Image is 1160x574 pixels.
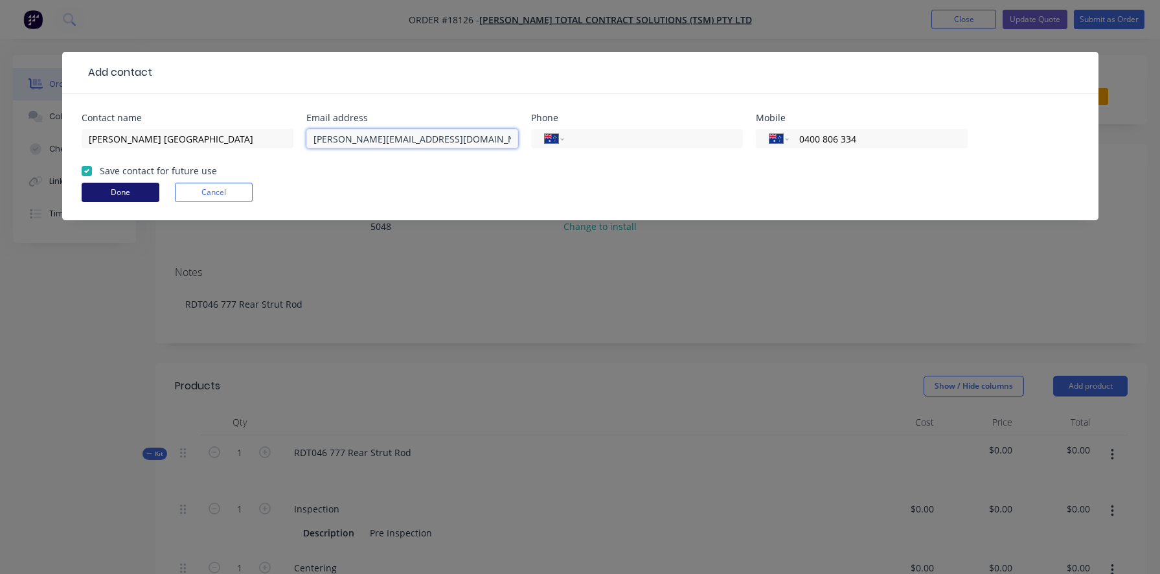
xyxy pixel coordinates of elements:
[82,65,152,80] div: Add contact
[82,183,159,202] button: Done
[82,113,293,122] div: Contact name
[531,113,743,122] div: Phone
[306,113,518,122] div: Email address
[756,113,968,122] div: Mobile
[100,164,217,178] label: Save contact for future use
[175,183,253,202] button: Cancel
